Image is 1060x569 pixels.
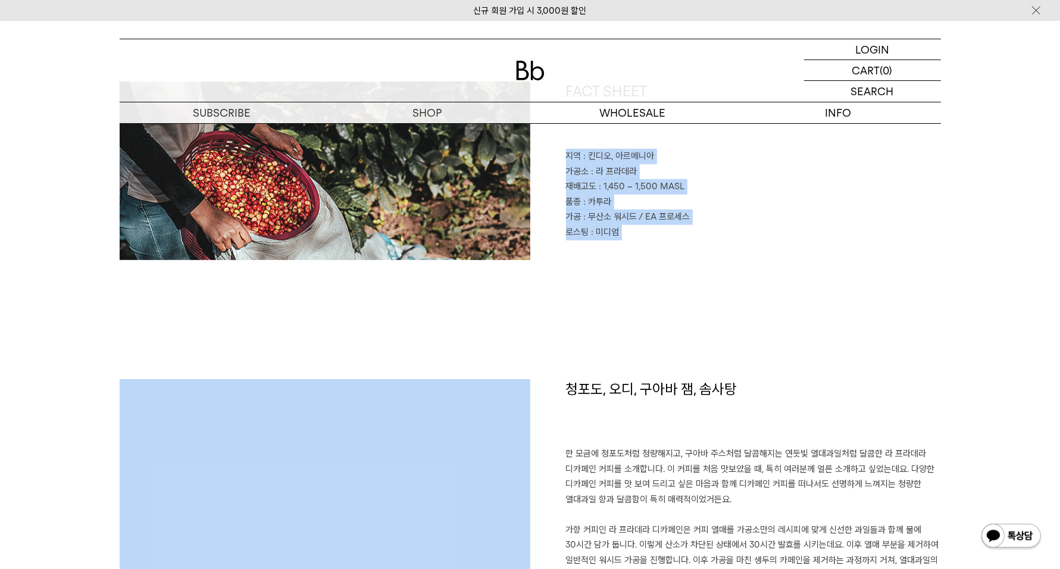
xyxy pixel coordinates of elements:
a: CART (0) [804,60,941,81]
img: 카카오톡 채널 1:1 채팅 버튼 [980,523,1042,551]
span: 가공 [566,211,581,222]
span: : 라 프라데라 [592,166,637,177]
span: : 카투라 [584,196,612,207]
a: SHOP [325,102,530,123]
span: 지역 [566,151,581,161]
p: (0) [880,60,893,80]
a: LOGIN [804,39,941,60]
span: 품종 [566,196,581,207]
img: 로고 [516,61,545,80]
span: : 1,450 ~ 1,500 MASL [599,181,685,192]
p: INFO [736,102,941,123]
span: : 킨디오, 아르메니아 [584,151,655,161]
a: 신규 회원 가입 시 3,000원 할인 [474,5,587,16]
span: 로스팅 [566,227,589,237]
h1: 청포도, 오디, 구아바 잼, 솜사탕 [566,379,941,447]
p: LOGIN [855,39,889,60]
span: : 미디엄 [592,227,620,237]
span: 가공소 [566,166,589,177]
p: CART [852,60,880,80]
p: SEARCH [851,81,894,102]
p: WHOLESALE [530,102,736,123]
img: 콜롬비아 라 프라데라 디카페인 [120,82,530,260]
span: 재배고도 [566,181,597,192]
a: SUBSCRIBE [120,102,325,123]
span: : 무산소 워시드 / EA 프로세스 [584,211,690,222]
